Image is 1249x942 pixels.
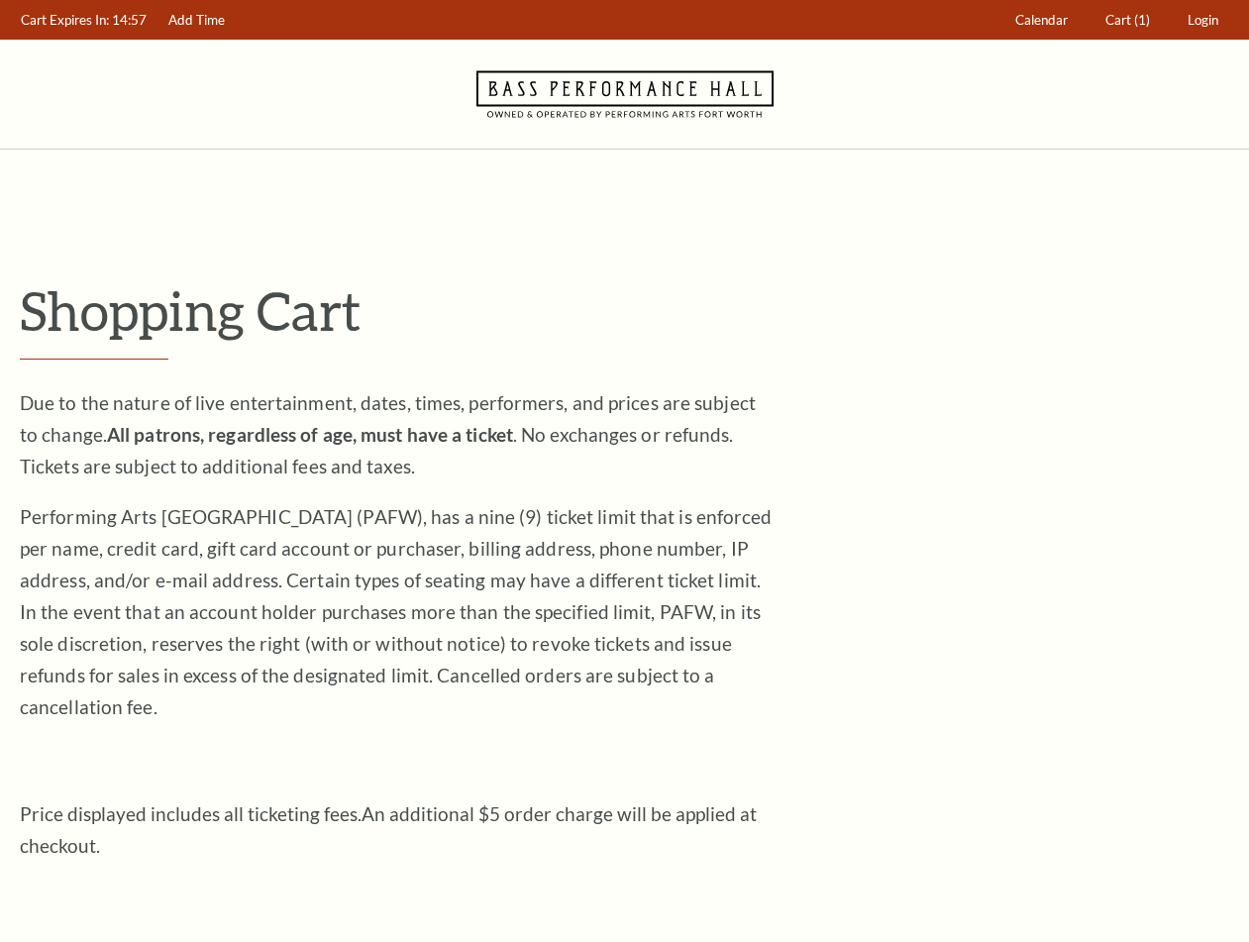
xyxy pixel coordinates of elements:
[1096,1,1160,40] a: Cart (1)
[1188,12,1218,28] span: Login
[159,1,235,40] a: Add Time
[1134,12,1150,28] span: (1)
[1006,1,1078,40] a: Calendar
[112,12,147,28] span: 14:57
[1179,1,1228,40] a: Login
[20,278,1229,343] p: Shopping Cart
[20,798,773,862] p: Price displayed includes all ticketing fees.
[1105,12,1131,28] span: Cart
[107,423,513,446] strong: All patrons, regardless of age, must have a ticket
[1015,12,1068,28] span: Calendar
[20,802,757,857] span: An additional $5 order charge will be applied at checkout.
[21,12,109,28] span: Cart Expires In:
[20,501,773,723] p: Performing Arts [GEOGRAPHIC_DATA] (PAFW), has a nine (9) ticket limit that is enforced per name, ...
[20,391,756,477] span: Due to the nature of live entertainment, dates, times, performers, and prices are subject to chan...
